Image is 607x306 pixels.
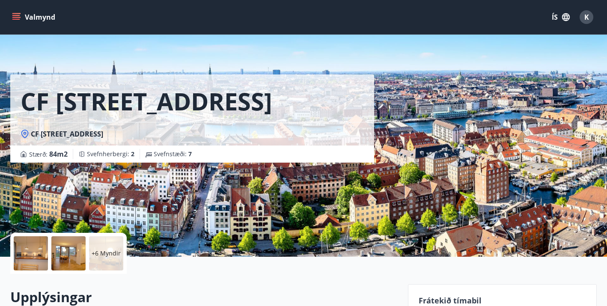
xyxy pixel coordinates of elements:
[21,85,272,117] h1: CF [STREET_ADDRESS]
[10,9,59,25] button: menu
[29,149,68,159] span: Stærð :
[92,249,121,258] p: +6 Myndir
[154,150,192,158] span: Svefnstæði :
[49,149,68,159] span: 84 m2
[576,7,597,27] button: K
[131,150,134,158] span: 2
[87,150,134,158] span: Svefnherbergi :
[188,150,192,158] span: 7
[584,12,589,22] span: K
[419,295,586,306] p: Frátekið tímabil
[547,9,574,25] button: ÍS
[31,129,103,139] span: CF [STREET_ADDRESS]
